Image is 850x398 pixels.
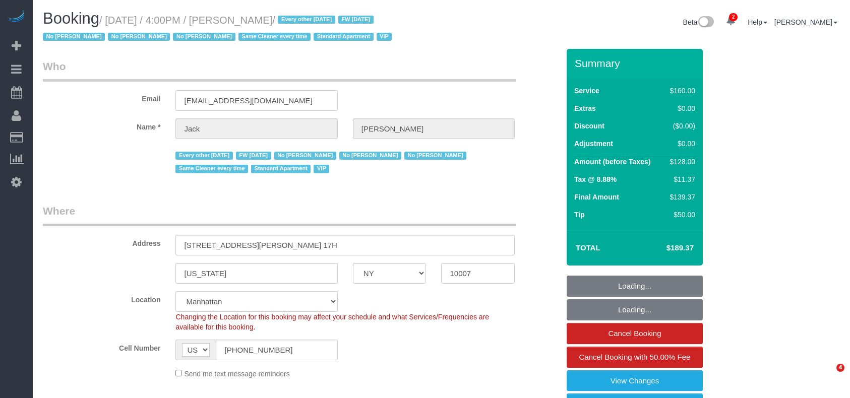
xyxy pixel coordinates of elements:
[278,16,335,24] span: Every other [DATE]
[579,353,691,361] span: Cancel Booking with 50.00% Fee
[836,364,844,372] span: 4
[729,13,738,21] span: 2
[574,103,596,113] label: Extras
[377,33,392,41] span: VIP
[339,152,401,160] span: No [PERSON_NAME]
[574,192,619,202] label: Final Amount
[175,263,337,284] input: City
[238,33,311,41] span: Same Cleaner every time
[173,33,235,41] span: No [PERSON_NAME]
[175,90,337,111] input: Email
[441,263,515,284] input: Zip Code
[574,139,613,149] label: Adjustment
[314,33,374,41] span: Standard Apartment
[576,243,600,252] strong: Total
[666,157,695,167] div: $128.00
[666,86,695,96] div: $160.00
[575,57,698,69] h3: Summary
[314,165,329,173] span: VIP
[574,86,599,96] label: Service
[6,10,26,24] img: Automaid Logo
[574,210,585,220] label: Tip
[175,165,248,173] span: Same Cleaner every time
[574,174,617,184] label: Tax @ 8.88%
[404,152,466,160] span: No [PERSON_NAME]
[574,157,650,167] label: Amount (before Taxes)
[816,364,840,388] iframe: Intercom live chat
[35,90,168,104] label: Email
[175,118,337,139] input: First Name
[43,33,105,41] span: No [PERSON_NAME]
[353,118,515,139] input: Last Name
[35,118,168,132] label: Name *
[175,313,489,331] span: Changing the Location for this booking may affect your schedule and what Services/Frequencies are...
[175,152,232,160] span: Every other [DATE]
[567,347,703,368] a: Cancel Booking with 50.00% Fee
[567,370,703,391] a: View Changes
[574,121,604,131] label: Discount
[108,33,170,41] span: No [PERSON_NAME]
[666,103,695,113] div: $0.00
[666,174,695,184] div: $11.37
[43,204,516,226] legend: Where
[683,18,714,26] a: Beta
[35,235,168,248] label: Address
[274,152,336,160] span: No [PERSON_NAME]
[774,18,837,26] a: [PERSON_NAME]
[251,165,311,173] span: Standard Apartment
[748,18,767,26] a: Help
[636,244,694,252] h4: $189.37
[567,323,703,344] a: Cancel Booking
[666,121,695,131] div: ($0.00)
[666,210,695,220] div: $50.00
[43,15,395,43] small: / [DATE] / 4:00PM / [PERSON_NAME]
[721,10,741,32] a: 2
[43,10,99,27] span: Booking
[666,192,695,202] div: $139.37
[697,16,714,29] img: New interface
[35,291,168,305] label: Location
[43,59,516,82] legend: Who
[35,340,168,353] label: Cell Number
[236,152,271,160] span: FW [DATE]
[216,340,337,360] input: Cell Number
[666,139,695,149] div: $0.00
[184,370,289,378] span: Send me text message reminders
[338,16,374,24] span: FW [DATE]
